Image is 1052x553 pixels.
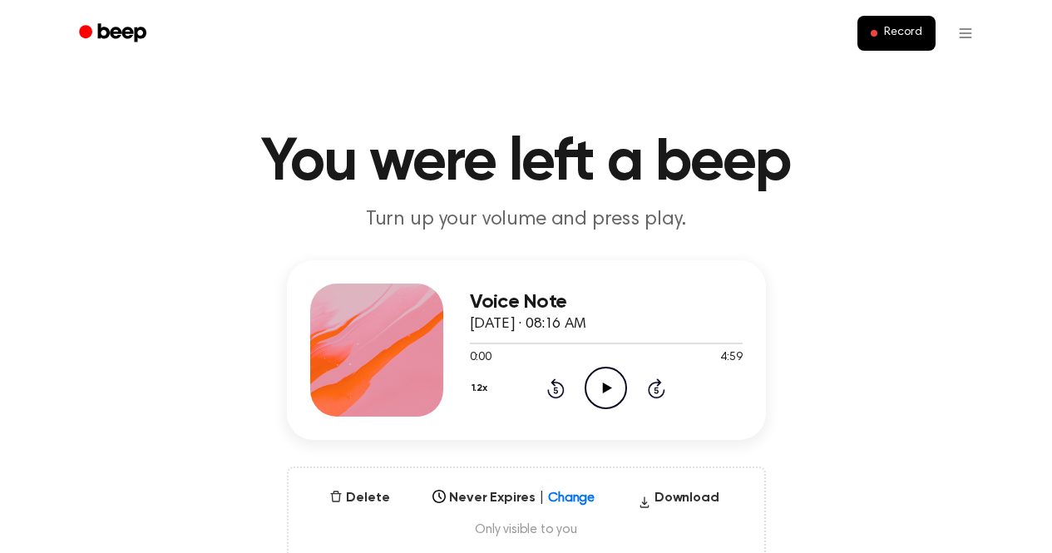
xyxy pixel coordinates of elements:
[309,521,744,538] span: Only visible to you
[946,13,985,53] button: Open menu
[631,488,726,515] button: Download
[207,206,846,234] p: Turn up your volume and press play.
[323,488,396,508] button: Delete
[470,349,491,367] span: 0:00
[67,17,161,50] a: Beep
[101,133,952,193] h1: You were left a beep
[884,26,921,41] span: Record
[857,16,935,51] button: Record
[720,349,742,367] span: 4:59
[470,374,494,402] button: 1.2x
[470,291,743,314] h3: Voice Note
[470,317,586,332] span: [DATE] · 08:16 AM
